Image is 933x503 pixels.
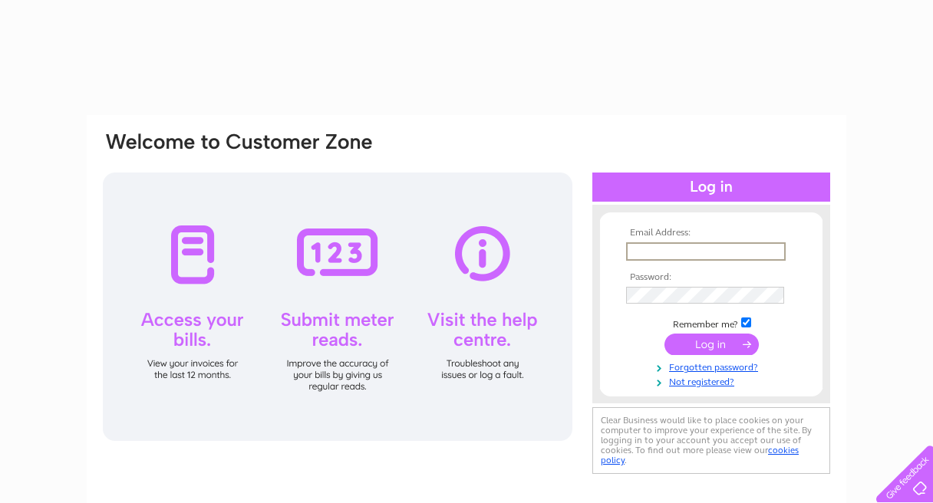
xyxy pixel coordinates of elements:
a: Forgotten password? [626,359,800,373]
a: cookies policy [601,445,799,465]
th: Email Address: [622,228,800,238]
a: Not registered? [626,373,800,388]
input: Submit [664,334,759,355]
th: Password: [622,272,800,283]
div: Clear Business would like to place cookies on your computer to improve your experience of the sit... [592,407,830,474]
td: Remember me? [622,315,800,330]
